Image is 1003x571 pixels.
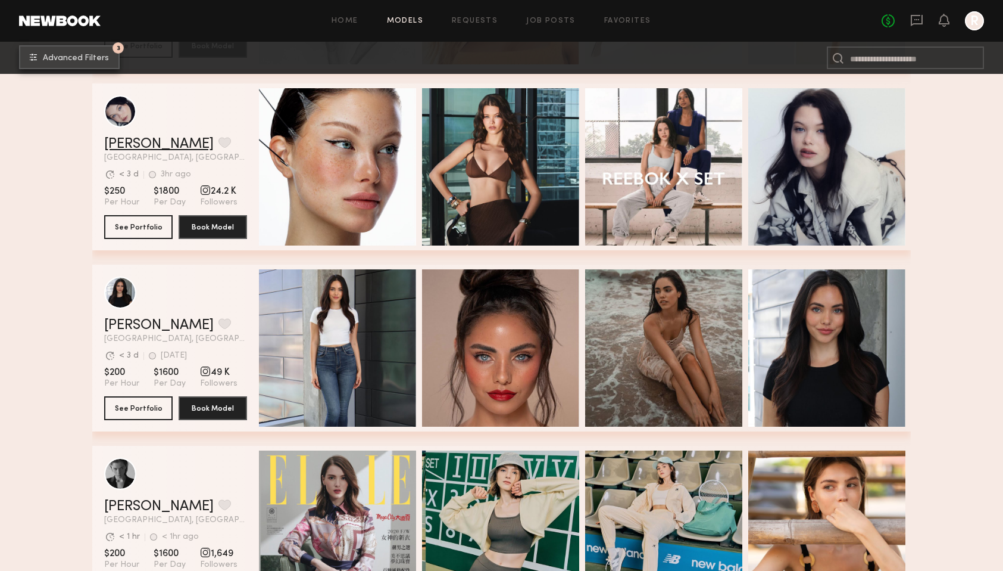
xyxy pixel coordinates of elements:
[104,318,214,333] a: [PERSON_NAME]
[43,54,109,63] span: Advanced Filters
[154,560,186,570] span: Per Day
[104,516,247,525] span: [GEOGRAPHIC_DATA], [GEOGRAPHIC_DATA]
[154,197,186,208] span: Per Day
[104,367,139,378] span: $200
[179,215,247,239] button: Book Model
[161,352,187,360] div: [DATE]
[154,185,186,197] span: $1800
[117,45,120,51] span: 3
[526,17,576,25] a: Job Posts
[200,548,238,560] span: 1,649
[104,335,247,343] span: [GEOGRAPHIC_DATA], [GEOGRAPHIC_DATA]
[154,548,186,560] span: $1600
[104,197,139,208] span: Per Hour
[179,396,247,420] button: Book Model
[104,396,173,420] button: See Portfolio
[604,17,651,25] a: Favorites
[104,185,139,197] span: $250
[104,154,247,162] span: [GEOGRAPHIC_DATA], [GEOGRAPHIC_DATA]
[200,378,238,389] span: Followers
[162,533,199,541] div: < 1hr ago
[452,17,498,25] a: Requests
[104,499,214,514] a: [PERSON_NAME]
[104,215,173,239] button: See Portfolio
[200,560,238,570] span: Followers
[200,367,238,378] span: 49 K
[104,137,214,151] a: [PERSON_NAME]
[154,378,186,389] span: Per Day
[387,17,423,25] a: Models
[104,560,139,570] span: Per Hour
[104,378,139,389] span: Per Hour
[965,11,984,30] a: R
[119,533,140,541] div: < 1 hr
[200,185,238,197] span: 24.2 K
[119,352,139,360] div: < 3 d
[154,367,186,378] span: $1600
[200,197,238,208] span: Followers
[119,170,139,179] div: < 3 d
[104,548,139,560] span: $200
[161,170,191,179] div: 3hr ago
[19,45,120,69] button: 3Advanced Filters
[332,17,358,25] a: Home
